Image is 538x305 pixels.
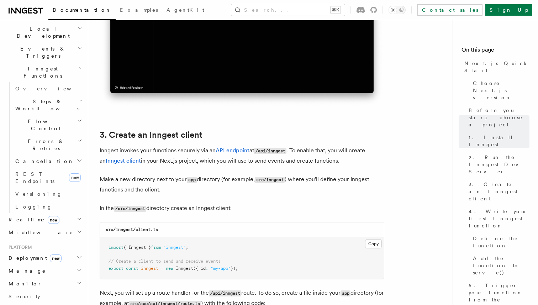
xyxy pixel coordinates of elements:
[6,254,62,262] span: Deployment
[109,266,123,271] span: export
[470,77,529,104] a: Choose Next.js version
[48,216,59,224] span: new
[6,280,42,287] span: Monitor
[6,216,59,223] span: Realtime
[485,4,532,16] a: Sign Up
[461,46,529,57] h4: On this page
[6,290,84,303] a: Security
[120,7,158,13] span: Examples
[331,6,341,14] kbd: ⌘K
[466,205,529,232] a: 4. Write your first Inngest function
[466,178,529,205] a: 3. Create an Inngest client
[6,45,78,59] span: Events & Triggers
[166,266,173,271] span: new
[186,245,188,250] span: ;
[12,168,84,188] a: REST Endpointsnew
[141,266,158,271] span: inngest
[48,2,116,20] a: Documentation
[469,154,529,175] span: 2. Run the Inngest Dev Server
[216,147,249,154] a: API endpoint
[12,115,84,135] button: Flow Control
[209,290,241,296] code: /api/inngest
[6,226,84,239] button: Middleware
[6,22,84,42] button: Local Development
[6,62,84,82] button: Inngest Functions
[15,191,62,197] span: Versioning
[6,267,46,274] span: Manage
[176,266,193,271] span: Inngest
[187,177,197,183] code: app
[389,6,406,14] button: Toggle dark mode
[12,188,84,200] a: Versioning
[167,7,204,13] span: AgentKit
[6,25,78,40] span: Local Development
[469,134,529,148] span: 1. Install Inngest
[12,82,84,95] a: Overview
[473,235,529,249] span: Define the function
[255,177,285,183] code: src/inngest
[6,213,84,226] button: Realtimenew
[109,245,123,250] span: import
[469,181,529,202] span: 3. Create an Inngest client
[6,42,84,62] button: Events & Triggers
[341,290,350,296] code: app
[469,208,529,229] span: 4. Write your first Inngest function
[100,146,384,166] p: Inngest invokes your functions securely via an at . To enable that, you will create an in your Ne...
[231,266,238,271] span: });
[6,252,84,264] button: Deploymentnew
[15,86,89,91] span: Overview
[163,245,186,250] span: "inngest"
[461,57,529,77] a: Next.js Quick Start
[9,294,40,299] span: Security
[12,138,77,152] span: Errors & Retries
[193,266,206,271] span: ({ id
[12,155,84,168] button: Cancellation
[6,277,84,290] button: Monitor
[466,104,529,131] a: Before you start: choose a project
[6,264,84,277] button: Manage
[12,200,84,213] a: Logging
[6,229,73,236] span: Middleware
[53,7,111,13] span: Documentation
[151,245,161,250] span: from
[473,80,529,101] span: Choose Next.js version
[231,4,345,16] button: Search...⌘K
[12,118,77,132] span: Flow Control
[211,266,231,271] span: "my-app"
[123,245,151,250] span: { Inngest }
[365,239,382,248] button: Copy
[109,259,221,264] span: // Create a client to send and receive events
[417,4,482,16] a: Contact sales
[100,174,384,195] p: Make a new directory next to your directory (for example, ) where you'll define your Inngest func...
[206,266,208,271] span: :
[15,171,54,184] span: REST Endpoints
[12,95,84,115] button: Steps & Workflows
[50,254,62,262] span: new
[100,130,202,140] a: 3. Create an Inngest client
[466,151,529,178] a: 2. Run the Inngest Dev Server
[254,148,286,154] code: /api/inngest
[470,232,529,252] a: Define the function
[69,173,81,182] span: new
[12,135,84,155] button: Errors & Retries
[161,266,163,271] span: =
[6,82,84,213] div: Inngest Functions
[116,2,162,19] a: Examples
[162,2,209,19] a: AgentKit
[12,98,79,112] span: Steps & Workflows
[469,107,529,128] span: Before you start: choose a project
[12,158,74,165] span: Cancellation
[114,206,146,212] code: /src/inngest
[470,252,529,279] a: Add the function to serve()
[106,227,158,232] code: src/inngest/client.ts
[106,157,141,164] a: Inngest client
[473,255,529,276] span: Add the function to serve()
[6,244,32,250] span: Platform
[464,60,529,74] span: Next.js Quick Start
[6,65,77,79] span: Inngest Functions
[466,131,529,151] a: 1. Install Inngest
[100,203,384,214] p: In the directory create an Inngest client:
[15,204,52,210] span: Logging
[126,266,138,271] span: const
